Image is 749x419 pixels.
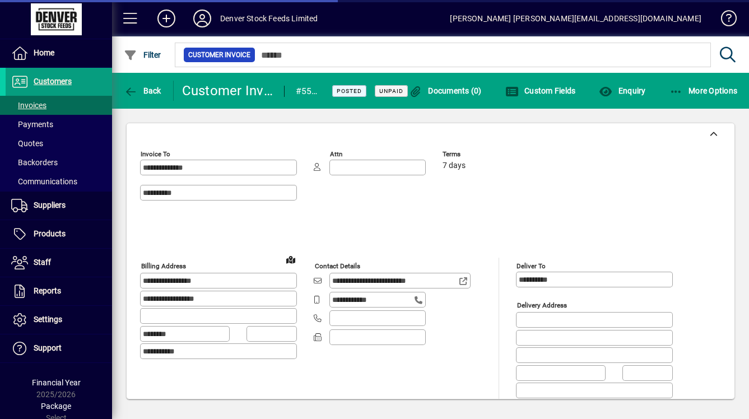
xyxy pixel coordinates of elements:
a: Products [6,220,112,248]
mat-label: Attn [330,150,342,158]
span: Home [34,48,54,57]
span: Financial Year [32,378,81,387]
span: Customers [34,77,72,86]
span: Posted [337,87,362,95]
span: Back [124,86,161,95]
a: Quotes [6,134,112,153]
app-page-header-button: Back [112,81,174,101]
span: Settings [34,315,62,324]
mat-label: Deliver To [517,262,546,270]
span: Package [41,402,71,411]
button: Add [148,8,184,29]
span: Documents (0) [409,86,482,95]
a: Suppliers [6,192,112,220]
a: Reports [6,277,112,305]
span: Communications [11,177,77,186]
span: Backorders [11,158,58,167]
span: Unpaid [379,87,403,95]
button: Filter [121,45,164,65]
span: Products [34,229,66,238]
button: More Options [667,81,741,101]
span: Payments [11,120,53,129]
a: Invoices [6,96,112,115]
span: 7 days [443,161,466,170]
span: Filter [124,50,161,59]
a: Communications [6,172,112,191]
a: Knowledge Base [713,2,735,39]
span: Reports [34,286,61,295]
a: Staff [6,249,112,277]
button: Profile [184,8,220,29]
button: Documents (0) [406,81,485,101]
button: Enquiry [596,81,648,101]
span: Customer Invoice [188,49,250,60]
a: Support [6,334,112,362]
div: [PERSON_NAME] [PERSON_NAME][EMAIL_ADDRESS][DOMAIN_NAME] [450,10,701,27]
a: Settings [6,306,112,334]
a: Backorders [6,153,112,172]
span: Support [34,343,62,352]
span: Suppliers [34,201,66,209]
span: More Options [669,86,738,95]
span: Enquiry [599,86,645,95]
button: Back [121,81,164,101]
div: Denver Stock Feeds Limited [220,10,318,27]
span: Quotes [11,139,43,148]
a: View on map [282,250,300,268]
span: Invoices [11,101,46,110]
div: Customer Invoice [182,82,273,100]
button: Custom Fields [503,81,579,101]
span: Terms [443,151,510,158]
span: Staff [34,258,51,267]
div: #55156 [296,82,318,100]
a: Home [6,39,112,67]
mat-label: Invoice To [141,150,170,158]
span: Custom Fields [505,86,576,95]
a: Payments [6,115,112,134]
